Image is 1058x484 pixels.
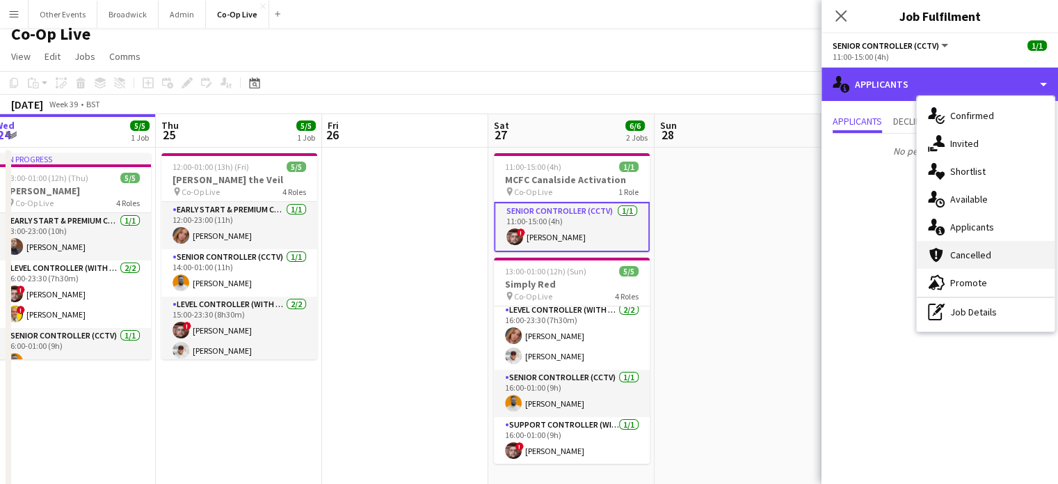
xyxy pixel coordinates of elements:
div: 2 Jobs [626,132,648,143]
span: Shortlist [950,165,986,178]
button: Broadwick [97,1,159,28]
span: ! [515,442,524,451]
span: 4 Roles [615,291,639,302]
a: Jobs [69,47,101,65]
span: Invited [950,137,979,150]
span: 25 [159,127,179,143]
span: Sat [494,119,509,132]
app-job-card: 11:00-15:00 (4h)1/1MCFC Canalside Activation Co-Op Live1 RoleSenior Controller (CCTV)1/111:00-15:... [494,153,650,252]
span: Edit [45,50,61,63]
span: Senior Controller (CCTV) [833,40,939,51]
span: ! [517,228,525,237]
span: 6/6 [625,120,645,131]
p: No pending applicants [821,139,1058,163]
span: Confirmed [950,109,994,122]
span: 13:00-01:00 (12h) (Thu) [6,173,88,183]
span: View [11,50,31,63]
span: 5/5 [120,173,140,183]
span: 27 [492,127,509,143]
h3: Simply Red [494,278,650,290]
span: ! [17,306,25,314]
span: Comms [109,50,141,63]
div: Applicants [821,68,1058,101]
button: Other Events [29,1,97,28]
span: Declined [893,116,931,126]
a: Edit [39,47,66,65]
span: Available [950,193,988,205]
span: Applicants [833,116,882,126]
app-card-role: Level Controller (with CCTV)2/216:00-23:30 (7h30m)[PERSON_NAME][PERSON_NAME] [494,302,650,370]
span: 26 [326,127,339,143]
div: 11:00-15:00 (4h) [833,52,1047,62]
span: Thu [161,119,179,132]
span: 12:00-01:00 (13h) (Fri) [173,162,249,172]
span: 11:00-15:00 (4h) [505,162,561,172]
span: Co-Op Live [15,198,54,208]
app-card-role: Senior Controller (CCTV)1/111:00-15:00 (4h)![PERSON_NAME] [494,202,650,252]
span: Jobs [74,50,95,63]
button: Senior Controller (CCTV) [833,40,950,51]
h1: Co-Op Live [11,24,90,45]
app-card-role: Level Controller (with CCTV)2/215:00-23:30 (8h30m)![PERSON_NAME][PERSON_NAME] [161,297,317,364]
h3: Job Fulfilment [821,7,1058,25]
span: Promote [950,276,987,289]
span: 5/5 [130,120,150,131]
a: Comms [104,47,146,65]
span: 4 Roles [282,187,306,197]
span: Co-Op Live [514,291,552,302]
app-card-role: Senior Controller (CCTV)1/116:00-01:00 (9h)[PERSON_NAME] [494,370,650,417]
button: Admin [159,1,206,28]
span: Applicants [950,221,994,233]
span: Cancelled [950,249,991,261]
span: Week 39 [46,99,81,109]
h3: [PERSON_NAME] the Veil [161,173,317,186]
span: 13:00-01:00 (12h) (Sun) [505,266,586,276]
div: 1 Job [297,132,315,143]
span: 1 Role [618,187,639,197]
h3: MCFC Canalside Activation [494,173,650,186]
app-job-card: 13:00-01:00 (12h) (Sun)5/5Simply Red Co-Op Live4 RolesEarly Start & Premium Controller (with CCTV... [494,258,650,464]
a: View [6,47,36,65]
button: Co-Op Live [206,1,269,28]
app-card-role: Support Controller (with CCTV)1/116:00-01:00 (9h)![PERSON_NAME] [494,417,650,465]
div: 1 Job [131,132,149,143]
span: 4 Roles [116,198,140,208]
span: Sun [660,119,677,132]
app-card-role: Senior Controller (CCTV)1/114:00-01:00 (11h)[PERSON_NAME] [161,249,317,297]
span: Co-Op Live [182,187,220,197]
div: BST [86,99,100,109]
div: Job Details [917,298,1055,326]
app-job-card: 12:00-01:00 (13h) (Fri)5/5[PERSON_NAME] the Veil Co-Op Live4 RolesEarly Start & Premium Controlle... [161,153,317,359]
span: ! [17,286,25,294]
span: 1/1 [1027,40,1047,51]
span: ! [183,322,191,330]
app-card-role: Early Start & Premium Controller (with CCTV)1/112:00-23:00 (11h)[PERSON_NAME] [161,202,317,249]
span: Fri [328,119,339,132]
span: 5/5 [619,266,639,276]
span: 1/1 [619,162,639,172]
span: 5/5 [296,120,316,131]
div: [DATE] [11,97,43,111]
span: Co-Op Live [514,187,552,197]
span: 5/5 [287,162,306,172]
span: 28 [658,127,677,143]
